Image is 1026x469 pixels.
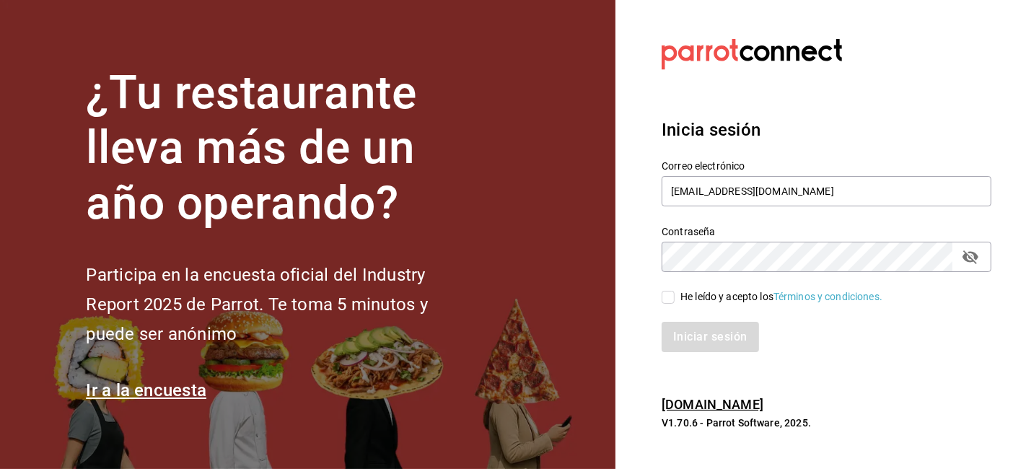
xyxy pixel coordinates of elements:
[662,161,991,171] label: Correo electrónico
[662,397,763,412] a: [DOMAIN_NAME]
[86,260,475,349] h2: Participa en la encuesta oficial del Industry Report 2025 de Parrot. Te toma 5 minutos y puede se...
[86,66,475,232] h1: ¿Tu restaurante lleva más de un año operando?
[662,416,991,430] p: V1.70.6 - Parrot Software, 2025.
[662,117,991,143] h3: Inicia sesión
[773,291,882,302] a: Términos y condiciones.
[680,289,882,304] div: He leído y acepto los
[958,245,983,269] button: passwordField
[662,227,991,237] label: Contraseña
[662,176,991,206] input: Ingresa tu correo electrónico
[86,380,206,400] a: Ir a la encuesta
